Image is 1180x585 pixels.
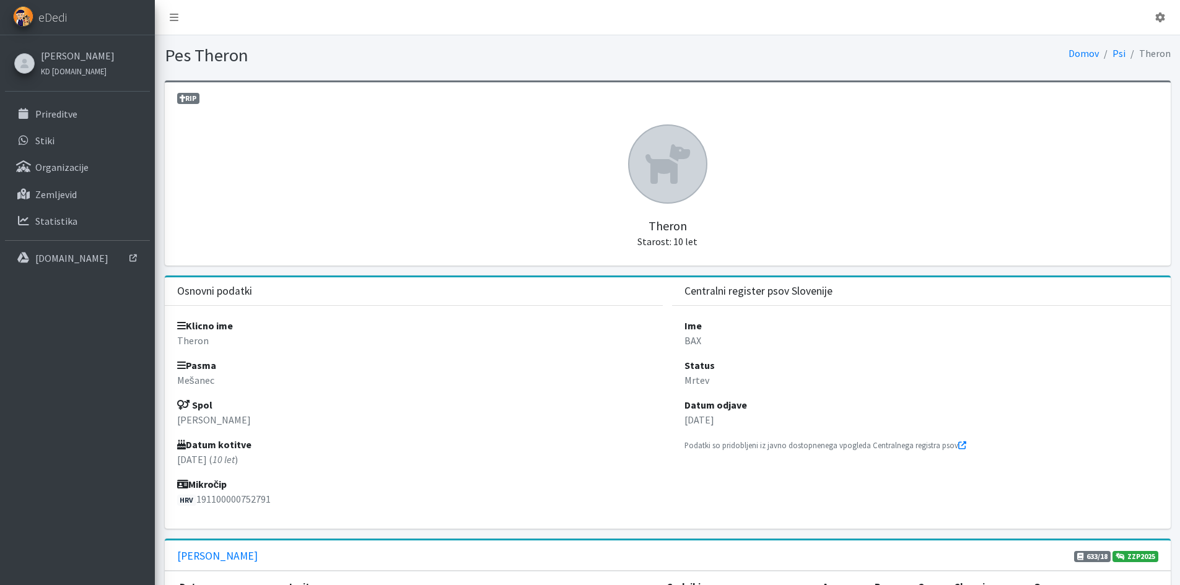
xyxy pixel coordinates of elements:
strong: Datum odjave [684,399,747,411]
small: Starost: 10 let [637,235,697,248]
img: eDedi [13,6,33,27]
p: [PERSON_NAME] [177,412,651,427]
p: Stiki [35,134,55,147]
span: eDedi [38,8,67,27]
a: ZZP2025 [1112,551,1158,562]
a: Stiki [5,128,150,153]
strong: Ime [684,319,702,332]
h3: Centralni register psov Slovenije [684,285,833,298]
h1: Pes Theron [165,45,663,66]
strong: Pasma [177,359,216,371]
a: [PERSON_NAME] [41,48,115,63]
a: [PERSON_NAME] [177,549,258,563]
p: [DATE] ( ) [177,452,651,467]
a: Domov [1069,47,1099,59]
p: [DATE] [684,412,1158,427]
strong: Datum kotitve [177,438,251,451]
a: KD [DOMAIN_NAME] [41,63,115,78]
strong: Mikročip [177,478,227,490]
a: Statistika [5,209,150,233]
p: 191100000752791 [177,492,651,506]
p: [DOMAIN_NAME] [35,252,108,264]
span: RIP [177,93,200,104]
strong: Spol [177,399,212,411]
li: Theron [1125,45,1171,63]
h3: Osnovni podatki [177,285,252,298]
p: Mešanec [177,373,651,388]
small: KD [DOMAIN_NAME] [41,66,107,76]
h5: Theron [177,204,1158,248]
a: [DOMAIN_NAME] [5,246,150,271]
em: 10 let [212,453,235,466]
p: Statistika [35,215,77,227]
small: Podatki so pridobljeni iz javno dostopnenega vpogleda Centralnega registra psov [684,440,966,450]
p: Theron [177,333,651,348]
a: Organizacije [5,155,150,180]
p: Zemljevid [35,188,77,201]
strong: Status [684,359,715,371]
p: BAX [684,333,1158,348]
strong: Klicno ime [177,319,233,332]
a: Zemljevid [5,182,150,207]
span: 633/18 [1074,551,1111,562]
a: Prireditve [5,102,150,126]
p: Mrtev [684,373,1158,388]
span: Croatia [177,495,197,506]
p: Prireditve [35,108,77,120]
a: Psi [1112,47,1125,59]
p: Organizacije [35,161,89,173]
